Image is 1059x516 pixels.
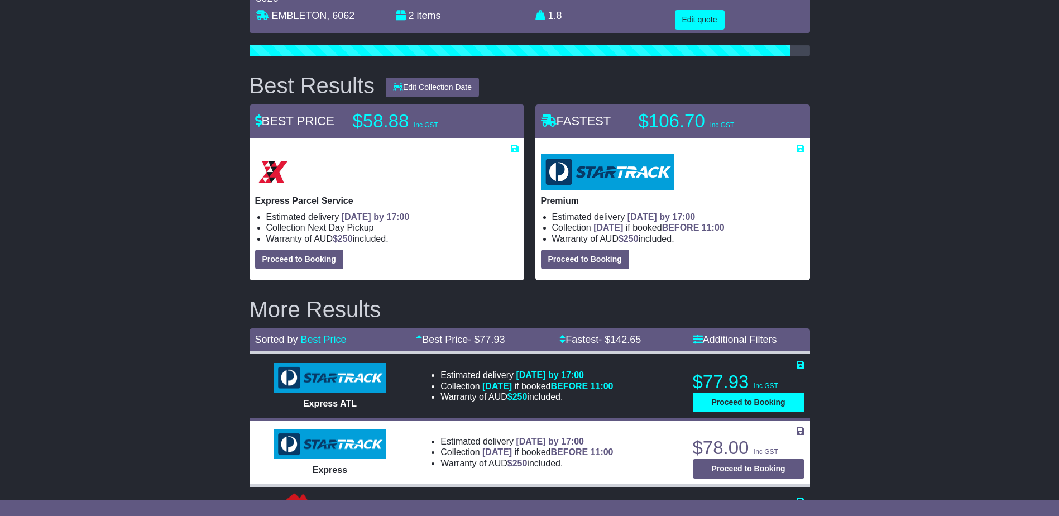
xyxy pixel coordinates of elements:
span: 1.8 [548,10,562,21]
a: Best Price- $77.93 [416,334,505,345]
button: Proceed to Booking [255,250,343,269]
span: inc GST [754,382,778,390]
li: Estimated delivery [440,370,613,380]
li: Collection [440,447,613,457]
div: Best Results [244,73,381,98]
span: $ [507,458,528,468]
a: Additional Filters [693,334,777,345]
span: 11:00 [702,223,725,232]
li: Warranty of AUD included. [552,233,804,244]
span: BEFORE [550,381,588,391]
li: Estimated delivery [552,212,804,222]
span: BEFORE [662,223,699,232]
li: Warranty of AUD included. [440,391,613,402]
a: Fastest- $142.65 [559,334,641,345]
button: Proceed to Booking [693,393,804,412]
span: inc GST [414,121,438,129]
span: [DATE] by 17:00 [627,212,696,222]
span: [DATE] by 17:00 [516,437,584,446]
span: 11:00 [591,447,614,457]
p: $77.93 [693,371,804,393]
span: BEST PRICE [255,114,334,128]
span: - $ [468,334,505,345]
img: Border Express: Express Parcel Service [255,154,291,190]
span: 250 [512,458,528,468]
button: Proceed to Booking [541,250,629,269]
span: 2 [409,10,414,21]
span: FASTEST [541,114,611,128]
span: $ [619,234,639,243]
span: if booked [593,223,724,232]
span: if booked [482,381,613,391]
p: $58.88 [353,110,492,132]
span: Express [313,465,347,475]
button: Edit Collection Date [386,78,479,97]
span: items [417,10,441,21]
span: 250 [512,392,528,402]
span: 142.65 [610,334,641,345]
li: Warranty of AUD included. [266,233,519,244]
li: Collection [552,222,804,233]
span: [DATE] [482,381,512,391]
span: 250 [338,234,353,243]
span: inc GST [710,121,734,129]
span: Sorted by [255,334,298,345]
span: $ [333,234,353,243]
img: StarTrack: Express ATL [274,363,386,393]
span: [DATE] [482,447,512,457]
span: inc GST [754,448,778,456]
span: if booked [482,447,613,457]
li: Estimated delivery [440,436,613,447]
span: [DATE] by 17:00 [342,212,410,222]
li: Estimated delivery [266,212,519,222]
li: Warranty of AUD included. [440,458,613,469]
p: $78.00 [693,437,804,459]
a: Best Price [301,334,347,345]
span: 250 [624,234,639,243]
span: Express ATL [303,399,357,408]
img: StarTrack: Premium [541,154,674,190]
span: Next Day Pickup [308,223,373,232]
span: EMBLETON [272,10,327,21]
span: , 6062 [327,10,354,21]
span: [DATE] [593,223,623,232]
img: StarTrack: Express [274,429,386,460]
li: Collection [440,381,613,391]
h2: More Results [250,297,810,322]
span: BEFORE [550,447,588,457]
p: Express Parcel Service [255,195,519,206]
p: $106.70 [639,110,778,132]
p: Premium [541,195,804,206]
li: Collection [266,222,519,233]
span: [DATE] by 17:00 [516,370,584,380]
span: 11:00 [591,381,614,391]
span: $ [507,392,528,402]
button: Proceed to Booking [693,459,804,479]
span: 77.93 [480,334,505,345]
span: - $ [598,334,641,345]
button: Edit quote [675,10,725,30]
